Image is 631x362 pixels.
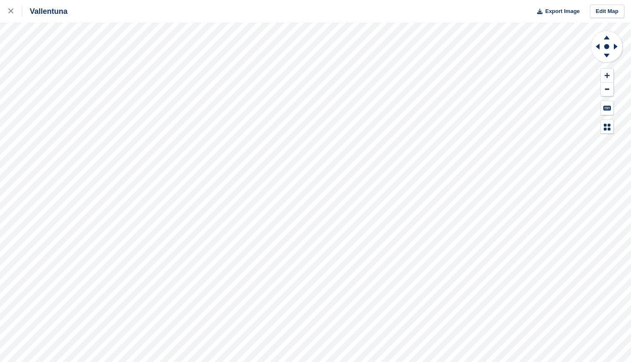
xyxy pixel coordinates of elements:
div: Vallentuna [22,6,68,16]
button: Zoom Out [601,83,613,96]
span: Export Image [545,7,579,16]
button: Zoom In [601,69,613,83]
a: Edit Map [590,5,624,18]
button: Export Image [532,5,580,18]
button: Map Legend [601,120,613,134]
button: Keyboard Shortcuts [601,101,613,115]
